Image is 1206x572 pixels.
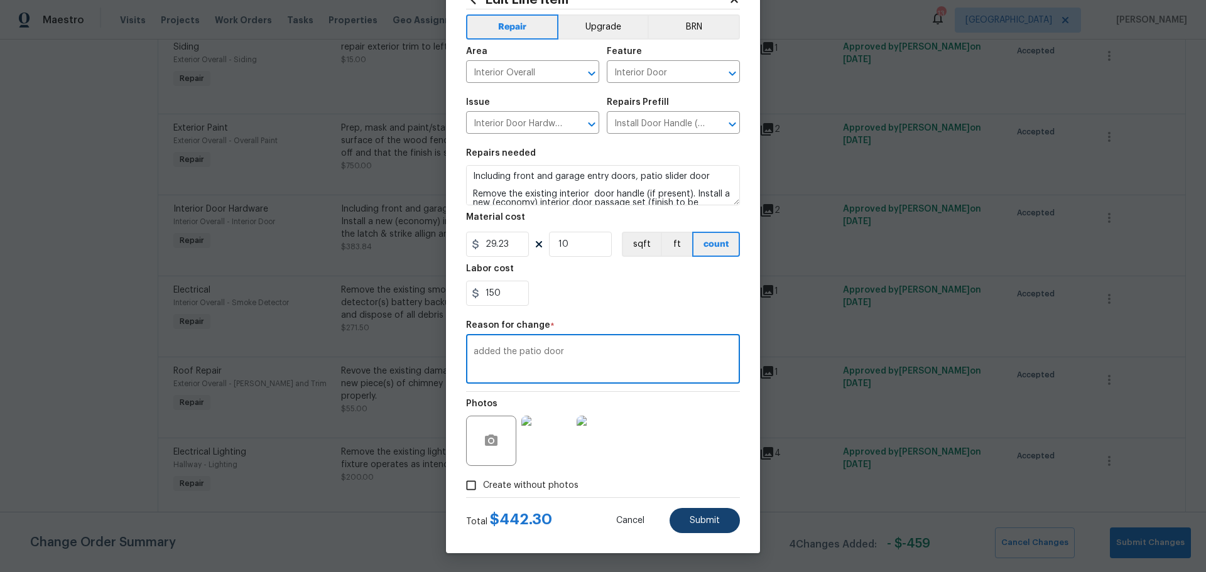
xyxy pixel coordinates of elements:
h5: Repairs Prefill [607,98,669,107]
button: count [692,232,740,257]
button: Repair [466,14,558,40]
span: Submit [690,516,720,526]
button: Submit [670,508,740,533]
button: Upgrade [558,14,648,40]
button: BRN [648,14,740,40]
span: Create without photos [483,479,579,492]
button: sqft [622,232,661,257]
button: Open [583,116,600,133]
span: Cancel [616,516,644,526]
textarea: added the patio door [474,347,732,374]
button: Cancel [596,508,665,533]
h5: Repairs needed [466,149,536,158]
div: Total [466,513,552,528]
textarea: Including front and garage entry doors, patio slider door Remove the existing interior door handl... [466,165,740,205]
h5: Area [466,47,487,56]
span: $ 442.30 [490,512,552,527]
button: Open [724,65,741,82]
h5: Material cost [466,213,525,222]
h5: Issue [466,98,490,107]
h5: Labor cost [466,264,514,273]
button: ft [661,232,692,257]
h5: Feature [607,47,642,56]
h5: Photos [466,399,497,408]
button: Open [583,65,600,82]
h5: Reason for change [466,321,550,330]
button: Open [724,116,741,133]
